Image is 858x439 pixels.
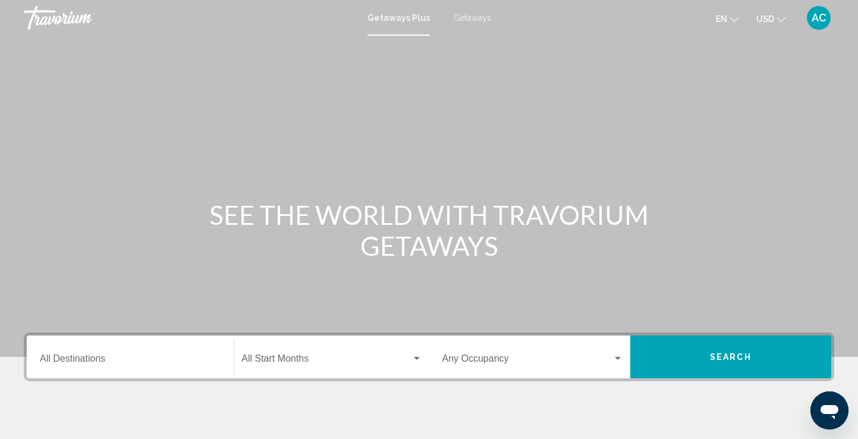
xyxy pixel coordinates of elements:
div: Search widget [27,335,831,378]
span: USD [756,14,774,24]
button: User Menu [803,5,834,30]
h1: SEE THE WORLD WITH TRAVORIUM GETAWAYS [206,199,652,261]
span: Search [710,353,752,362]
button: Change language [716,10,738,27]
button: Search [630,335,831,378]
iframe: Botão para abrir a janela de mensagens [810,391,848,429]
span: en [716,14,727,24]
a: Travorium [24,6,356,30]
span: AC [812,12,826,24]
a: Getaways Plus [367,13,430,23]
a: Getaways [454,13,491,23]
button: Change currency [756,10,785,27]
